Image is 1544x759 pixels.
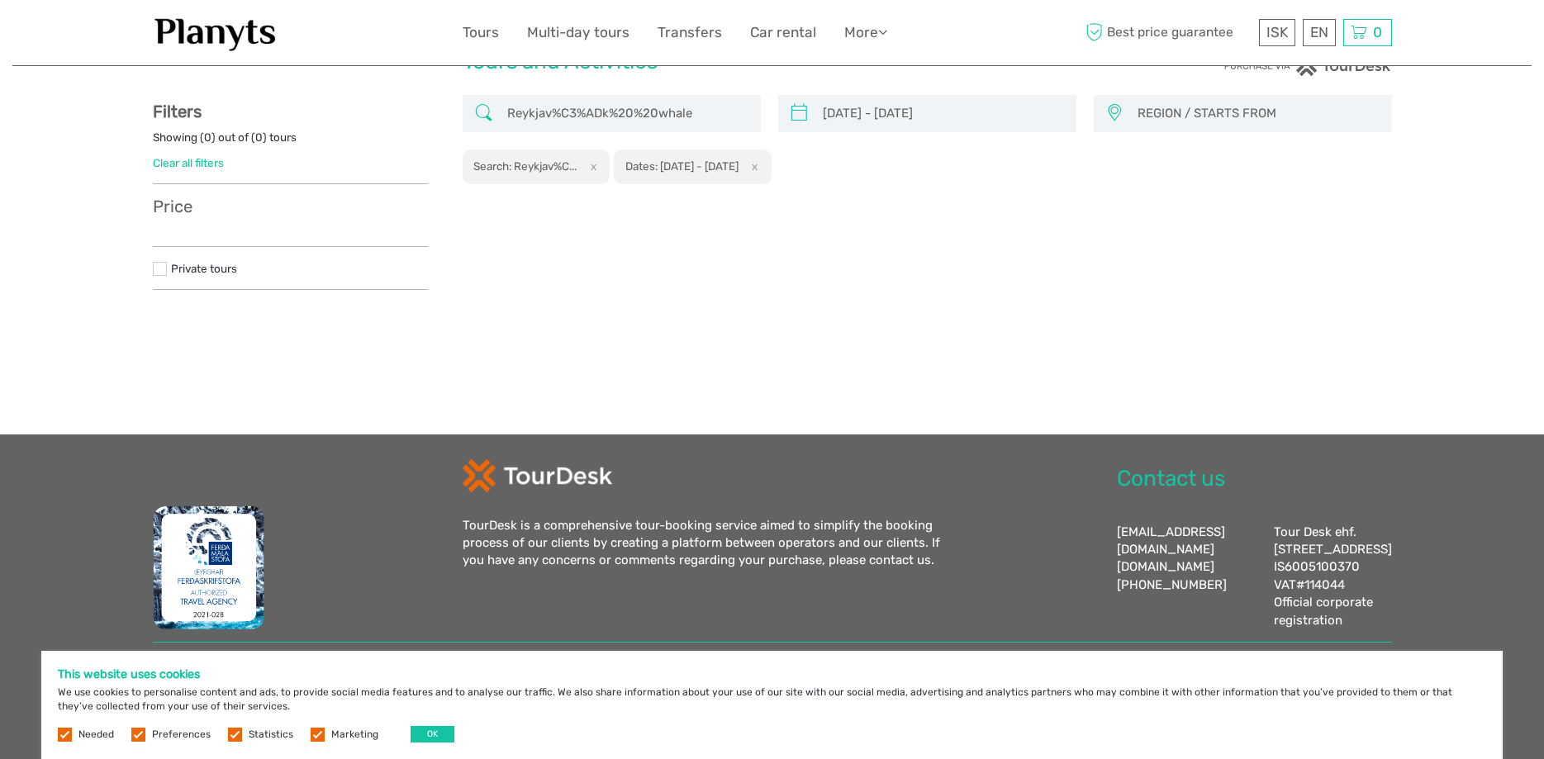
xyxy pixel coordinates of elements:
[153,156,224,169] a: Clear all filters
[1117,524,1257,630] div: [EMAIL_ADDRESS][DOMAIN_NAME] [PHONE_NUMBER]
[658,21,722,45] a: Transfers
[331,728,378,742] label: Marketing
[204,130,211,145] label: 0
[58,667,1486,681] h5: This website uses cookies
[527,21,629,45] a: Multi-day tours
[153,102,202,121] strong: Filters
[23,29,187,42] p: We're away right now. Please check back later!
[171,262,237,275] a: Private tours
[153,197,428,216] h3: Price
[190,26,210,45] button: Open LiveChat chat widget
[579,158,601,175] button: x
[1371,24,1385,40] span: 0
[1082,19,1255,46] span: Best price guarantee
[249,728,293,742] label: Statistics
[78,728,114,742] label: Needed
[255,130,263,145] label: 0
[816,99,1068,128] input: SELECT DATES
[41,651,1503,759] div: We use cookies to personalise content and ads, to provide social media features and to analyse ou...
[152,728,211,742] label: Preferences
[1117,466,1392,492] h2: Contact us
[1274,524,1392,630] div: Tour Desk ehf. [STREET_ADDRESS] IS6005100370 VAT#114044
[1303,19,1336,46] div: EN
[1117,559,1214,574] a: [DOMAIN_NAME]
[473,159,577,173] h2: Search: Reykjav%C...
[1130,100,1384,127] button: REGION / STARTS FROM
[844,21,887,45] a: More
[153,130,428,155] div: Showing ( ) out of ( ) tours
[1266,24,1288,40] span: ISK
[463,459,612,492] img: td-logo-white.png
[625,159,739,173] h2: Dates: [DATE] - [DATE]
[501,99,753,128] input: SEARCH
[153,505,265,629] img: fms.png
[153,12,278,53] img: 1453-555b4ac7-172b-4ae9-927d-298d0724a4f4_logo_small.jpg
[1274,595,1373,627] a: Official corporate registration
[741,158,763,175] button: x
[463,21,499,45] a: Tours
[411,726,454,742] button: OK
[750,21,816,45] a: Car rental
[463,517,958,570] div: TourDesk is a comprehensive tour-booking service aimed to simplify the booking process of our cli...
